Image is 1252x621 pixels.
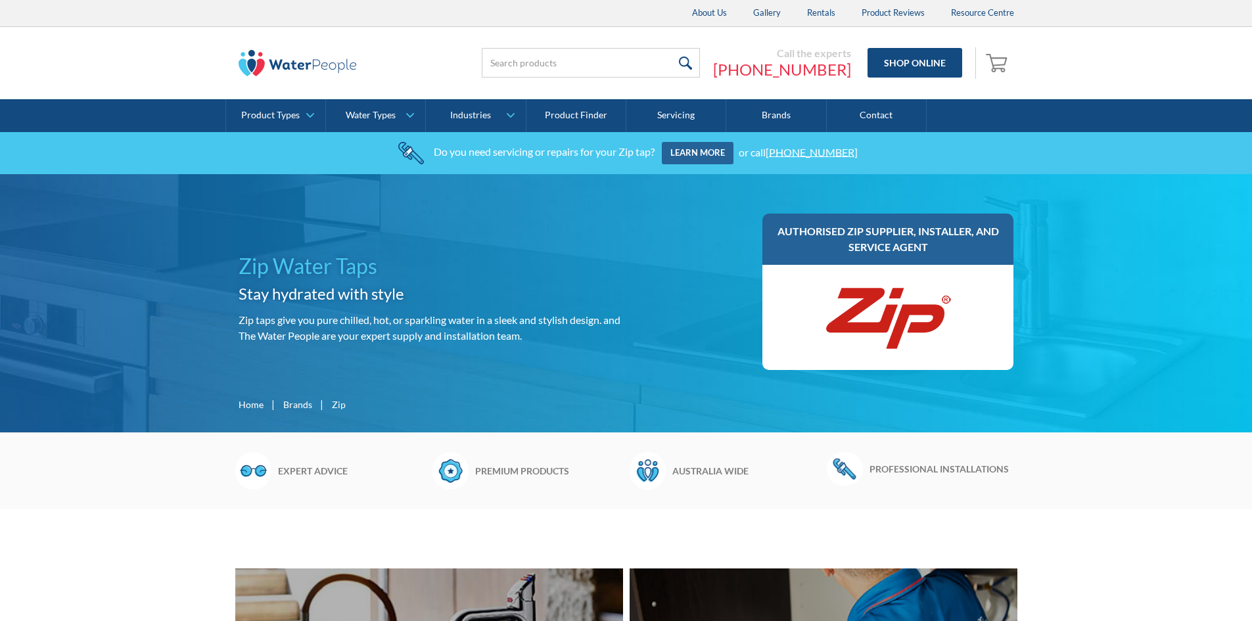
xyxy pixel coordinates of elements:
img: Badge [432,452,469,489]
h6: Premium products [475,464,623,478]
div: Zip [332,398,346,411]
a: Home [239,398,264,411]
a: Open empty cart [983,47,1014,79]
div: or call [739,145,858,158]
div: Water Types [346,110,396,121]
a: Product Finder [526,99,626,132]
h3: Authorised Zip supplier, installer, and service agent [776,223,1001,255]
h6: Expert advice [278,464,426,478]
a: Shop Online [868,48,962,78]
div: Call the experts [713,47,851,60]
a: [PHONE_NUMBER] [713,60,851,80]
div: Do you need servicing or repairs for your Zip tap? [434,145,655,158]
a: Brands [726,99,826,132]
img: shopping cart [986,52,1011,73]
div: Industries [450,110,491,121]
a: Contact [827,99,927,132]
div: Product Types [241,110,300,121]
h2: Stay hydrated with style [239,282,621,306]
h1: Zip Water Taps [239,250,621,282]
a: Learn more [662,142,733,164]
a: Brands [283,398,312,411]
img: Wrench [827,452,863,485]
div: | [319,396,325,412]
h6: Australia wide [672,464,820,478]
h6: Professional installations [869,462,1017,476]
img: Waterpeople Symbol [630,452,666,489]
input: Search products [482,48,700,78]
div: | [270,396,277,412]
a: Product Types [226,99,325,132]
img: The Water People [239,50,357,76]
a: Water Types [326,99,425,132]
a: [PHONE_NUMBER] [766,145,858,158]
a: Servicing [626,99,726,132]
p: Zip taps give you pure chilled, hot, or sparkling water in a sleek and stylish design. and The Wa... [239,312,621,344]
img: Zip [822,278,954,357]
img: Glasses [235,452,271,489]
a: Industries [426,99,525,132]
